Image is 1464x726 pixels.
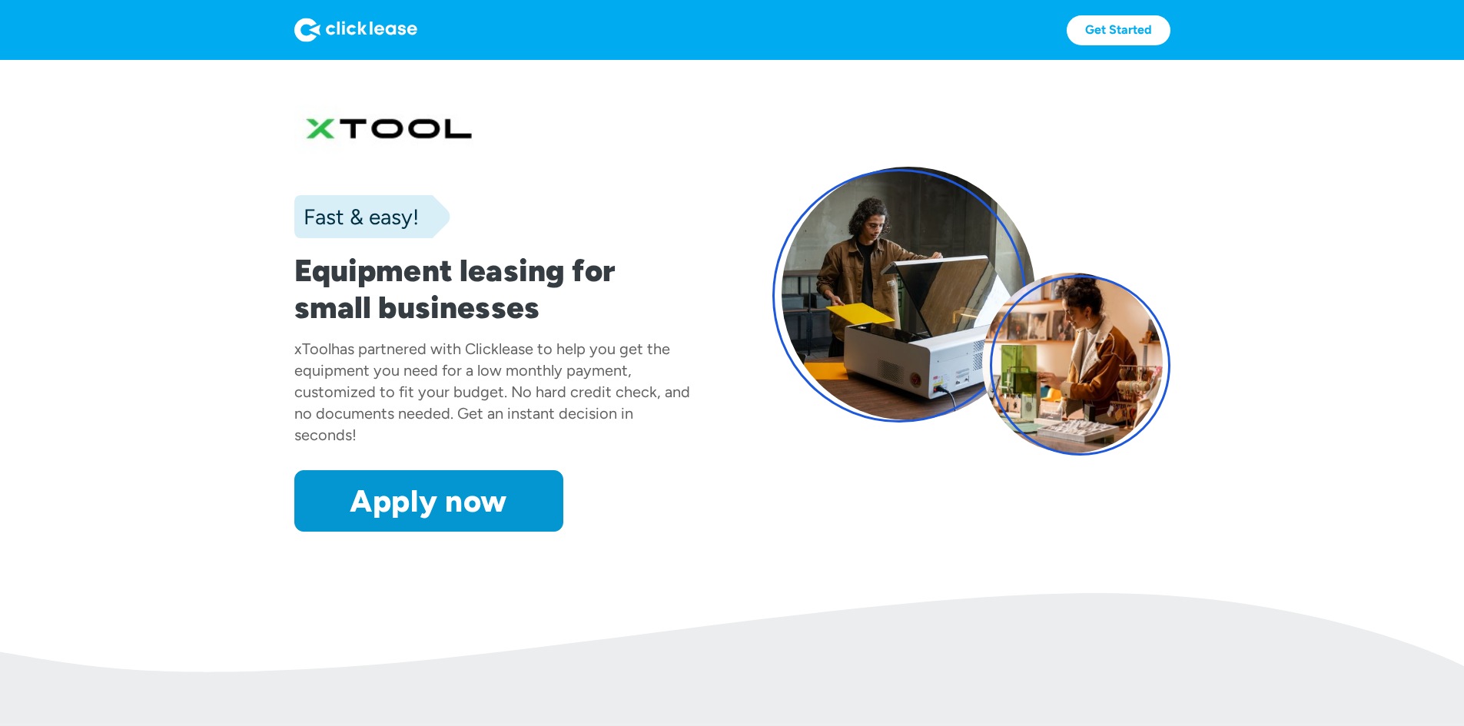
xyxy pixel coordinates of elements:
[294,470,563,532] a: Apply now
[294,340,331,358] div: xTool
[294,252,692,326] h1: Equipment leasing for small businesses
[294,340,690,444] div: has partnered with Clicklease to help you get the equipment you need for a low monthly payment, c...
[294,18,417,42] img: Logo
[1067,15,1170,45] a: Get Started
[294,201,419,232] div: Fast & easy!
